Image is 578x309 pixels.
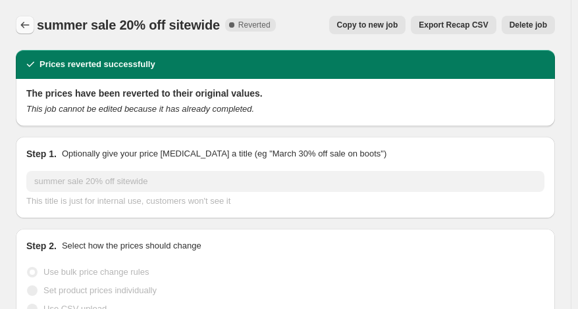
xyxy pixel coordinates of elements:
span: Set product prices individually [43,285,157,295]
h2: Step 2. [26,239,57,252]
span: summer sale 20% off sitewide [37,18,220,32]
h2: Step 1. [26,147,57,160]
span: Copy to new job [337,20,398,30]
h2: The prices have been reverted to their original values. [26,87,544,100]
p: Optionally give your price [MEDICAL_DATA] a title (eg "March 30% off sale on boots") [62,147,386,160]
input: 30% off holiday sale [26,171,544,192]
button: Copy to new job [329,16,406,34]
span: This title is just for internal use, customers won't see it [26,196,230,206]
button: Price change jobs [16,16,34,34]
span: Use bulk price change rules [43,267,149,277]
span: Export Recap CSV [419,20,488,30]
span: Reverted [238,20,271,30]
span: Delete job [510,20,547,30]
i: This job cannot be edited because it has already completed. [26,104,254,114]
button: Export Recap CSV [411,16,496,34]
button: Delete job [502,16,555,34]
p: Select how the prices should change [62,239,201,252]
h2: Prices reverted successfully [39,58,155,71]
